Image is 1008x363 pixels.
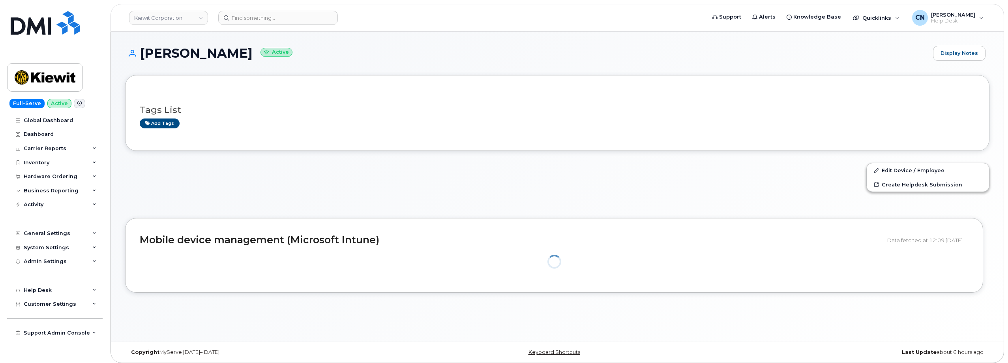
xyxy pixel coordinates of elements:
h3: Tags List [140,105,975,115]
a: Keyboard Shortcuts [528,349,580,355]
small: Active [260,48,292,57]
a: Edit Device / Employee [867,163,989,177]
div: about 6 hours ago [701,349,989,355]
div: Data fetched at 12:09 [DATE] [887,233,969,248]
h2: Mobile device management (Microsoft Intune) [140,235,881,246]
a: Create Helpdesk Submission [867,177,989,192]
div: MyServe [DATE]–[DATE] [125,349,413,355]
a: Add tags [140,118,180,128]
h1: [PERSON_NAME] [125,46,929,60]
a: Display Notes [933,46,986,61]
strong: Copyright [131,349,159,355]
strong: Last Update [902,349,937,355]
